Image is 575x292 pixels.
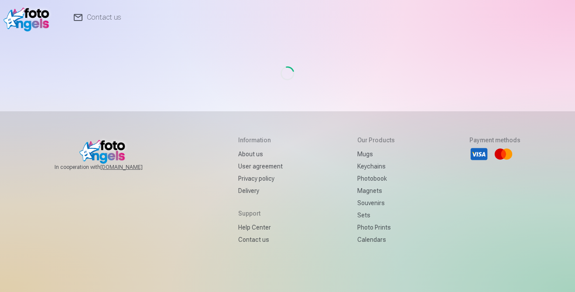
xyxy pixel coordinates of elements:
a: Sets [357,209,395,221]
a: Delivery [238,185,283,197]
a: Keychains [357,160,395,172]
a: Privacy policy [238,172,283,185]
a: User agreement [238,160,283,172]
h5: Support [238,209,283,218]
a: Souvenirs [357,197,395,209]
h5: Payment methods [469,136,520,144]
h5: Information [238,136,283,144]
a: Contact us [238,234,283,246]
li: Visa [469,144,489,164]
a: Help Center [238,221,283,234]
h5: Our products [357,136,395,144]
a: Photo prints [357,221,395,234]
a: [DOMAIN_NAME] [100,164,164,171]
a: Calendars [357,234,395,246]
span: In cooperation with [55,164,164,171]
a: Magnets [357,185,395,197]
img: /fa1 [3,3,54,31]
li: Mastercard [494,144,513,164]
a: Photobook [357,172,395,185]
a: About us [238,148,283,160]
a: Mugs [357,148,395,160]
